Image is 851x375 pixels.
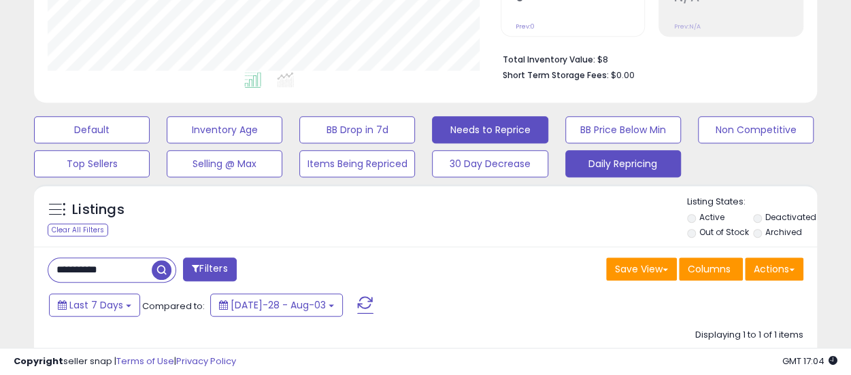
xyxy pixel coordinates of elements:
button: Default [34,116,150,143]
button: Inventory Age [167,116,282,143]
span: Compared to: [142,300,205,312]
button: Columns [679,257,743,281]
button: BB Price Below Min [565,116,681,143]
span: 2025-08-11 17:04 GMT [782,355,837,368]
span: $0.00 [611,69,635,82]
button: BB Drop in 7d [299,116,415,143]
b: Short Term Storage Fees: [503,69,609,81]
button: [DATE]-28 - Aug-03 [210,293,343,317]
button: Top Sellers [34,150,150,177]
button: Non Competitive [698,116,814,143]
div: Clear All Filters [48,224,108,236]
h5: Listings [72,200,124,219]
button: Last 7 Days [49,293,140,317]
span: Columns [688,262,731,276]
div: v 4.0.24 [38,22,67,33]
div: Keywords by Traffic [150,80,229,89]
button: Selling @ Max [167,150,282,177]
label: Deactivated [765,211,816,223]
div: Domain Overview [52,80,122,89]
strong: Copyright [14,355,63,368]
button: Needs to Reprice [432,116,548,143]
p: Listing States: [687,196,817,209]
span: [DATE]-28 - Aug-03 [231,298,326,312]
a: Terms of Use [116,355,174,368]
b: Total Inventory Value: [503,54,595,65]
button: Items Being Repriced [299,150,415,177]
button: Actions [745,257,803,281]
button: 30 Day Decrease [432,150,548,177]
small: Prev: N/A [673,22,700,31]
button: Save View [606,257,677,281]
button: Filters [183,257,236,281]
label: Active [699,211,724,223]
img: website_grey.svg [22,35,33,46]
img: tab_domain_overview_orange.svg [37,79,48,90]
label: Out of Stock [699,226,749,238]
a: Privacy Policy [176,355,236,368]
img: tab_keywords_by_traffic_grey.svg [135,79,146,90]
span: Last 7 Days [69,298,123,312]
div: Displaying 1 to 1 of 1 items [695,329,803,342]
small: Prev: 0 [516,22,535,31]
li: $8 [503,50,793,67]
div: seller snap | | [14,355,236,368]
div: Domain: [DOMAIN_NAME] [35,35,150,46]
label: Archived [765,226,801,238]
button: Daily Repricing [565,150,681,177]
img: logo_orange.svg [22,22,33,33]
